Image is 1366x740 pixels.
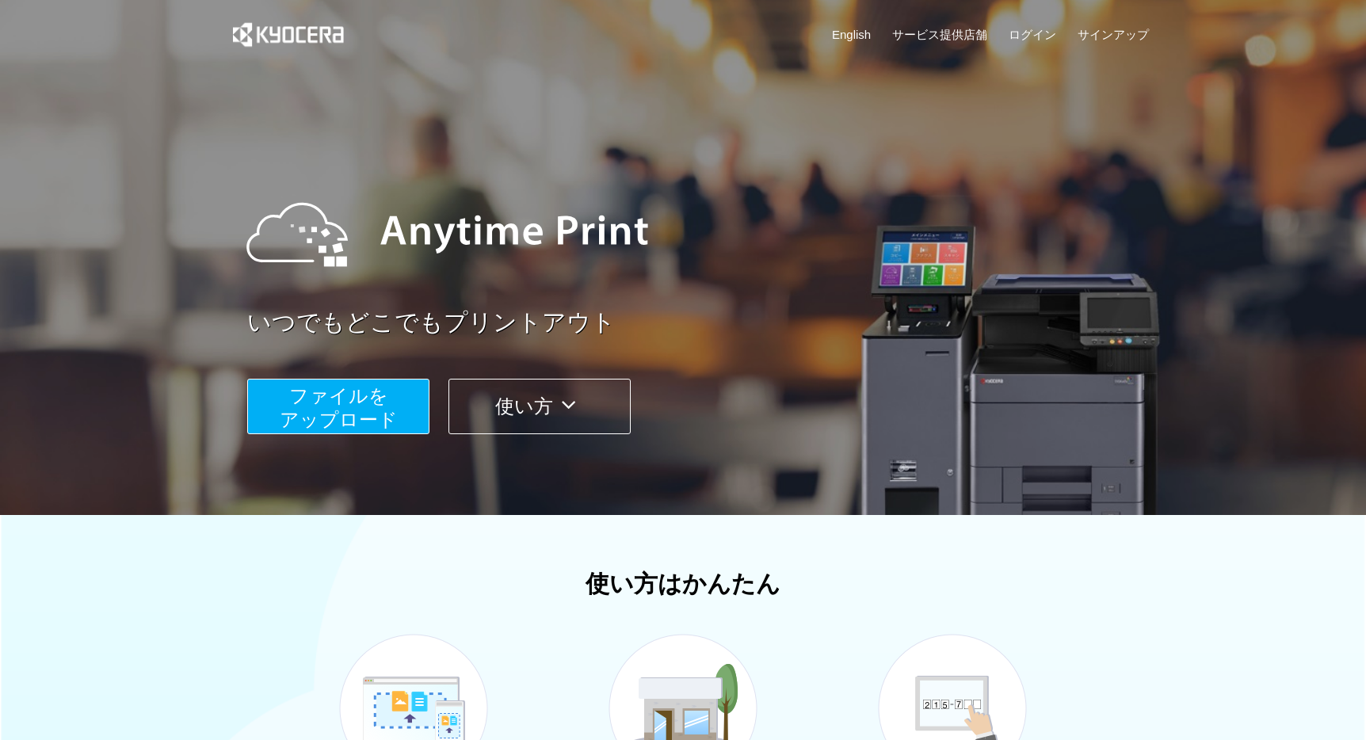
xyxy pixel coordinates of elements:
[448,379,631,434] button: 使い方
[1078,26,1149,43] a: サインアップ
[247,306,1158,340] a: いつでもどこでもプリントアウト
[892,26,987,43] a: サービス提供店舗
[247,379,429,434] button: ファイルを​​アップロード
[280,385,398,430] span: ファイルを ​​アップロード
[1009,26,1056,43] a: ログイン
[832,26,871,43] a: English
